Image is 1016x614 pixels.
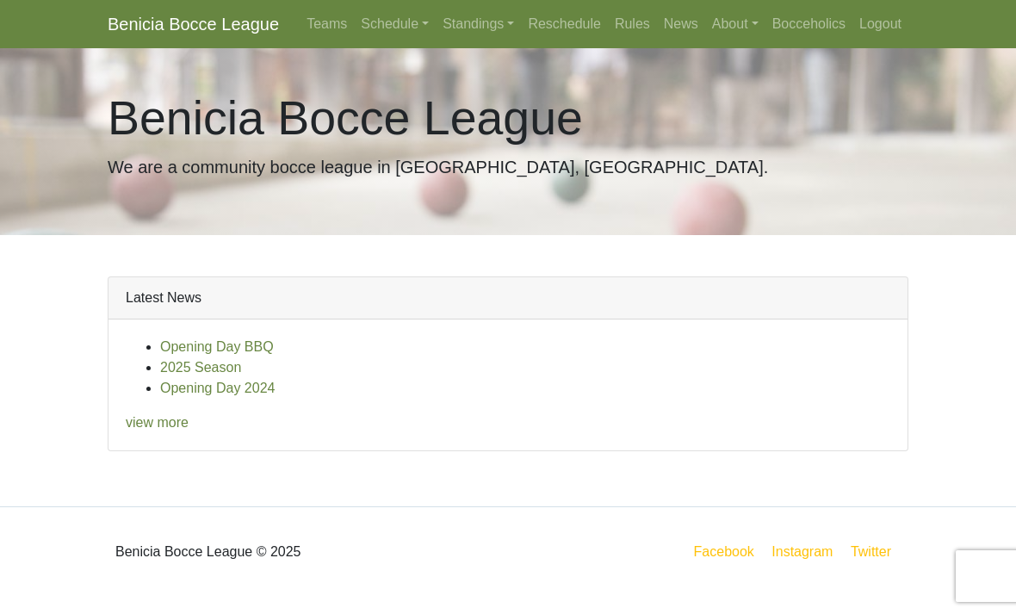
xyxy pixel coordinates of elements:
a: Reschedule [521,7,608,41]
div: Benicia Bocce League © 2025 [95,521,508,583]
a: 2025 Season [160,360,241,375]
div: Latest News [108,277,908,319]
a: News [657,7,705,41]
a: Twitter [847,541,905,562]
a: Rules [608,7,657,41]
a: Standings [436,7,521,41]
a: About [705,7,765,41]
a: Schedule [354,7,436,41]
a: Bocceholics [765,7,852,41]
a: Instagram [768,541,836,562]
a: Logout [852,7,908,41]
a: Opening Day 2024 [160,381,275,395]
a: Teams [300,7,354,41]
p: We are a community bocce league in [GEOGRAPHIC_DATA], [GEOGRAPHIC_DATA]. [108,154,908,180]
a: Facebook [691,541,758,562]
h1: Benicia Bocce League [108,90,908,147]
a: Opening Day BBQ [160,339,274,354]
a: Benicia Bocce League [108,7,279,41]
a: view more [126,415,189,430]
